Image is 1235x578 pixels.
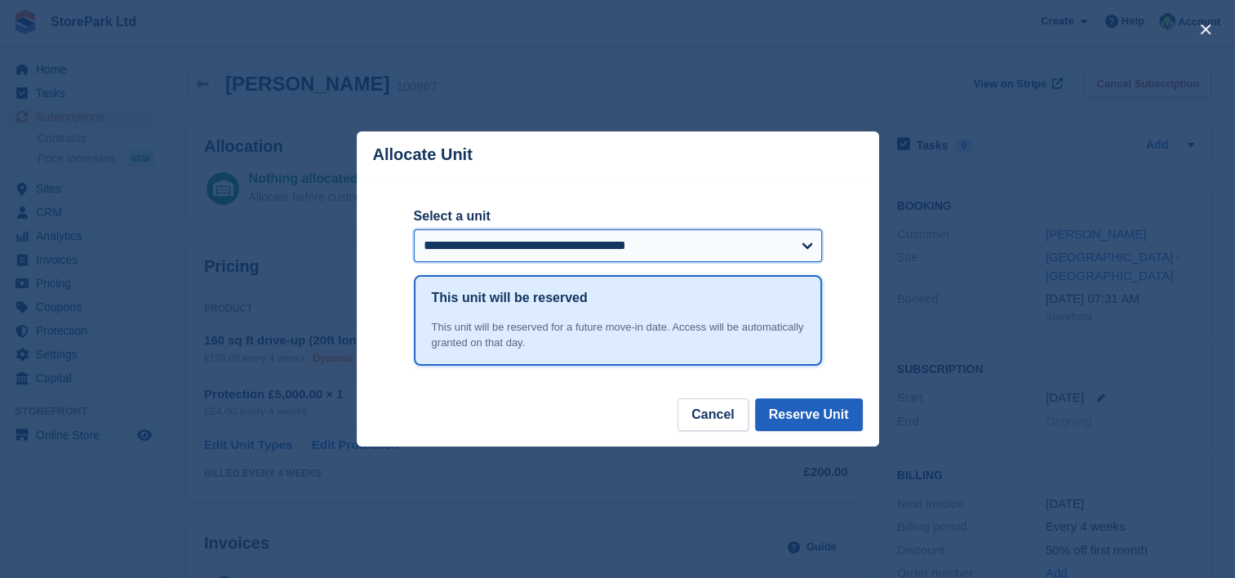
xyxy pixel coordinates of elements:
[373,145,473,164] p: Allocate Unit
[755,398,863,431] button: Reserve Unit
[432,319,804,351] div: This unit will be reserved for a future move-in date. Access will be automatically granted on tha...
[1193,16,1219,42] button: close
[432,288,588,308] h1: This unit will be reserved
[414,207,822,226] label: Select a unit
[677,398,748,431] button: Cancel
